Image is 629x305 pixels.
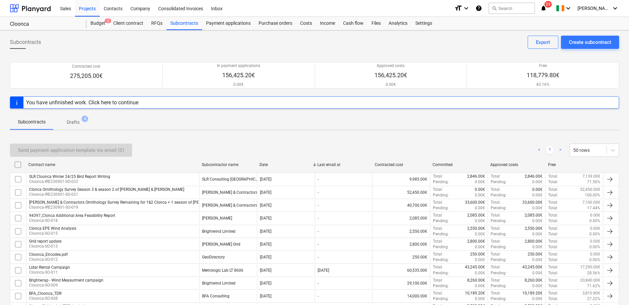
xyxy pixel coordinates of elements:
[475,187,485,192] p: 0.00€
[29,252,68,257] div: Cloonca_Eircodes.pdf
[367,17,385,30] a: Files
[260,203,271,208] div: [DATE]
[202,190,258,195] div: John Murphy & Contractors
[582,290,600,296] p: 3,810.80€
[29,187,184,192] div: Clonca Ornithology Survey Season 3 & season 2 of [PERSON_NAME] & [PERSON_NAME]
[202,268,243,273] div: Metrologic Lab LT 8606
[532,192,542,198] p: 0.00€
[525,174,542,179] p: 2,846.00€
[29,200,257,205] div: [PERSON_NAME] & Contractors Ornithology Survey Remaining for 1&2 Clonca + 1 season of [PERSON_NAM...
[462,4,470,12] i: keyboard_arrow_down
[372,200,430,211] div: 40,700.00€
[372,290,430,302] div: 14,000.00€
[467,239,485,244] p: 2,800.00€
[532,218,542,224] p: 0.00€
[548,200,558,205] p: Total :
[548,257,558,263] p: Total :
[67,119,80,126] p: Drafts
[372,226,430,237] div: 2,550.00€
[548,239,558,244] p: Total :
[582,200,600,205] p: 7,100.00€
[374,71,407,79] p: 156,425.20€
[433,187,443,192] p: Total :
[590,226,600,231] p: 0.00€
[29,278,103,283] div: Brightwrap - Wind Measurment campaign
[548,252,558,257] p: Total :
[587,296,600,302] p: 27.22%
[491,213,501,218] p: Total :
[433,283,449,289] p: Pending :
[525,213,542,218] p: 2,085.00€
[532,231,542,237] p: 0.00€
[569,38,611,47] div: Create subcontract
[433,226,443,231] p: Total :
[532,179,542,185] p: 0.00€
[202,17,255,30] a: Payment applications
[475,4,482,12] i: Knowledge base
[433,270,449,276] p: Pending :
[489,3,535,14] button: Search
[522,290,542,296] p: 10,189.20€
[475,231,485,237] p: 0.00€
[260,242,271,247] div: [DATE]
[580,264,600,270] p: 17,290.00€
[317,162,370,167] div: Last email at
[467,278,485,283] p: 8,260.00€
[532,283,542,289] p: 0.00€
[491,187,501,192] p: Total :
[29,270,70,275] p: Cloonca-SO-011
[589,244,600,250] p: 0.00%
[587,205,600,211] p: 17.44%
[260,190,271,195] div: [DATE]
[202,162,254,167] div: Subcontractor name
[217,63,260,69] p: In payment applications
[546,146,554,154] a: Page 1 is your current page
[490,162,543,167] div: Approved costs
[166,17,202,30] div: Subcontracts
[564,4,572,12] i: keyboard_arrow_down
[29,231,76,236] p: Cloonca-SO-015
[465,200,485,205] p: 33,600.00€
[548,264,558,270] p: Total :
[372,239,430,250] div: 2,800.00€
[217,71,260,79] p: 156,425.20€
[433,244,449,250] p: Pending :
[528,36,558,49] button: Export
[433,192,449,198] p: Pending :
[318,281,319,286] div: -
[296,17,316,30] div: Costs
[532,244,542,250] p: 0.00€
[589,257,600,263] p: 0.00%
[467,174,485,179] p: 2,846.00€
[105,18,111,23] span: 2
[10,21,79,28] div: Cloonca
[491,290,501,296] p: Total :
[372,187,430,198] div: 52,450.00€
[372,264,430,276] div: 60,535.00€
[596,273,629,305] iframe: Chat Widget
[548,270,558,276] p: Total :
[454,4,462,12] i: format_size
[589,231,600,237] p: 0.00%
[491,278,501,283] p: Total :
[318,268,329,273] div: [DATE]
[587,179,600,185] p: 71.50%
[491,226,501,231] p: Total :
[525,278,542,283] p: 8,260.00€
[372,278,430,289] div: 29,100.00€
[385,17,411,30] div: Analytics
[535,146,543,154] a: Previous page
[411,17,436,30] div: Settings
[433,231,449,237] p: Pending :
[548,162,601,167] div: Free
[532,257,542,263] p: 0.00€
[532,187,542,192] p: 0.00€
[548,290,558,296] p: Total :
[375,162,427,167] div: Contracted cost
[532,296,542,302] p: 0.00€
[318,242,319,247] div: -
[433,179,449,185] p: Pending :
[202,281,235,286] div: Brightwind Limited
[527,71,559,79] p: 118,779.80€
